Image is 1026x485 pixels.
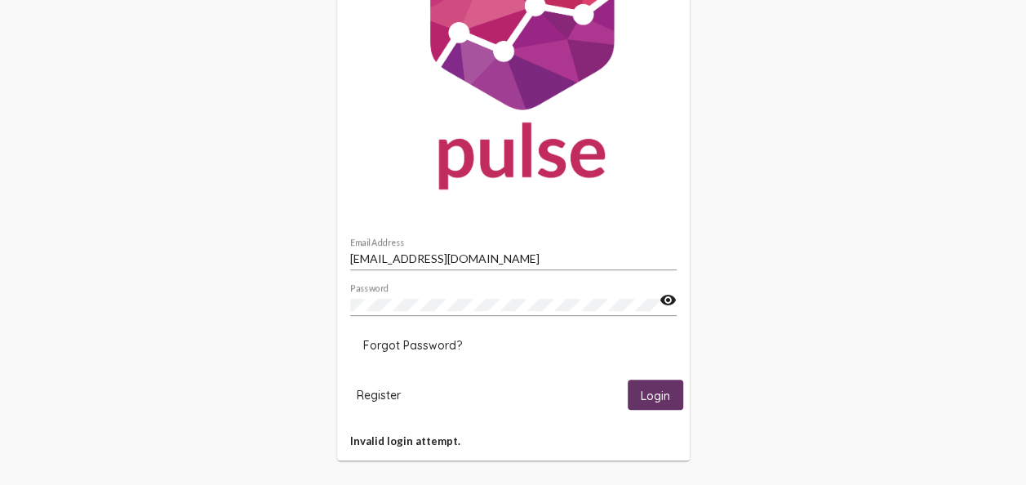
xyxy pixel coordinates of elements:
span: Login [641,388,670,403]
button: Forgot Password? [350,331,475,360]
button: Login [628,380,683,410]
span: Register [357,388,401,403]
h5: Invalid login attempt. [350,434,677,447]
button: Register [344,380,414,410]
mat-icon: visibility [660,291,677,310]
span: Forgot Password? [363,338,462,353]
